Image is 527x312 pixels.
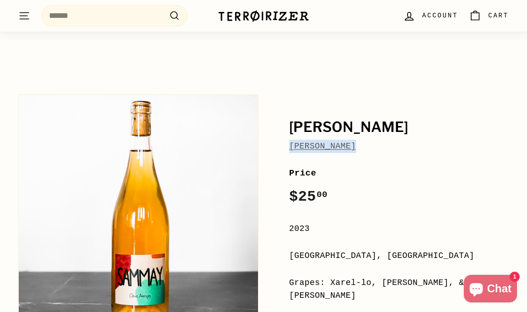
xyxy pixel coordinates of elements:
[289,249,509,263] div: [GEOGRAPHIC_DATA], [GEOGRAPHIC_DATA]
[289,276,509,303] div: Grapes: Xarel-lo, [PERSON_NAME], & [PERSON_NAME]
[461,275,520,305] inbox-online-store-chat: Shopify online store chat
[398,2,463,29] a: Account
[317,190,328,200] sup: 00
[488,11,509,21] span: Cart
[289,188,328,205] span: $25
[422,11,458,21] span: Account
[463,2,514,29] a: Cart
[289,222,509,235] div: 2023
[289,166,509,180] label: Price
[289,142,356,151] a: [PERSON_NAME]
[289,120,509,135] h1: [PERSON_NAME]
